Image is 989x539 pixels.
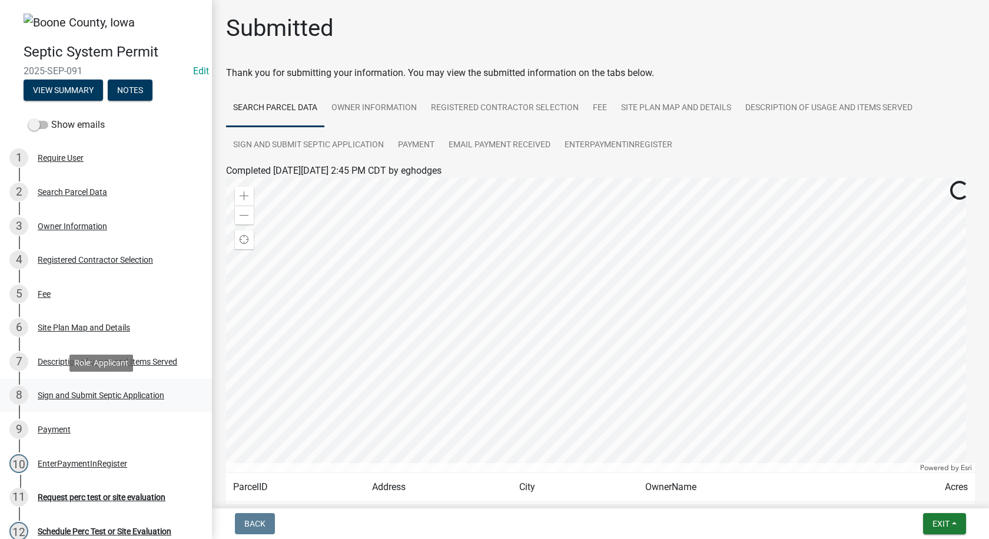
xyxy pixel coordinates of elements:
wm-modal-confirm: Notes [108,86,152,95]
div: Search Parcel Data [38,188,107,196]
td: 088428161400002 [226,502,365,531]
a: Edit [193,65,209,77]
td: OwnerName [638,473,919,502]
span: Exit [932,519,950,528]
a: Owner Information [324,90,424,127]
td: [PERSON_NAME] Y Revocable Trust (DED) [638,502,919,531]
div: 8 [9,386,28,405]
button: Exit [923,513,966,534]
wm-modal-confirm: Edit Application Number [193,65,209,77]
div: Sign and Submit Septic Application [38,391,164,399]
a: Fee [586,90,614,127]
div: 3 [9,217,28,236]
div: 2 [9,183,28,201]
div: Fee [38,290,51,298]
div: EnterPaymentInRegister [38,459,127,468]
div: Thank you for submitting your information. You may view the submitted information on the tabs below. [226,66,975,80]
div: Request perc test or site evaluation [38,493,165,501]
td: Address [365,473,512,502]
div: 11 [9,488,28,507]
div: Role: Applicant [69,355,133,372]
div: Zoom in [235,187,254,206]
button: View Summary [24,80,103,101]
div: Payment [38,425,71,434]
div: 4 [9,250,28,269]
div: 1 [9,148,28,167]
img: Boone County, Iowa [24,14,135,31]
wm-modal-confirm: Summary [24,86,103,95]
div: Find my location [235,230,254,249]
a: Site Plan Map and Details [614,90,738,127]
div: 6 [9,318,28,337]
div: Schedule Perc Test or Site Evaluation [38,527,171,535]
span: 2025-SEP-091 [24,65,188,77]
a: Search Parcel Data [226,90,324,127]
div: Zoom out [235,206,254,224]
div: 5 [9,285,28,303]
div: Require User [38,154,84,162]
td: [STREET_ADDRESS] [365,502,512,531]
span: Back [244,519,265,528]
a: Payment [391,127,442,164]
div: Description of usage and Items Served [38,358,177,366]
div: Powered by [917,463,975,472]
td: City [512,473,638,502]
div: 7 [9,352,28,371]
a: EnterPaymentInRegister [557,127,679,164]
div: 10 [9,454,28,473]
h1: Submitted [226,14,334,42]
label: Show emails [28,118,105,132]
a: Sign and Submit Septic Application [226,127,391,164]
td: Acres [919,473,975,502]
div: Registered Contractor Selection [38,256,153,264]
a: Email Payment Received [442,127,557,164]
button: Back [235,513,275,534]
td: [PERSON_NAME] [512,502,638,531]
a: Esri [961,464,972,472]
td: 9.470 [919,502,975,531]
div: 9 [9,420,28,439]
a: Description of usage and Items Served [738,90,920,127]
div: Site Plan Map and Details [38,323,130,332]
h4: Septic System Permit [24,44,203,61]
div: Owner Information [38,222,107,230]
a: Registered Contractor Selection [424,90,586,127]
button: Notes [108,80,152,101]
span: Completed [DATE][DATE] 2:45 PM CDT by eghodges [226,165,442,176]
td: ParcelID [226,473,365,502]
